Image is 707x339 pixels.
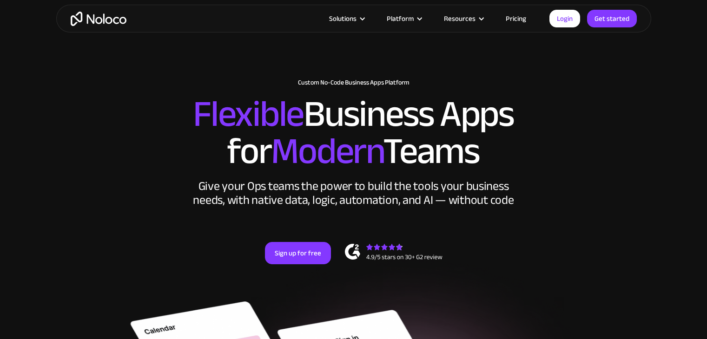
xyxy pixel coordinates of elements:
div: Resources [432,13,494,25]
div: Platform [387,13,414,25]
div: Solutions [317,13,375,25]
a: Get started [587,10,637,27]
div: Resources [444,13,476,25]
div: Give your Ops teams the power to build the tools your business needs, with native data, logic, au... [191,179,516,207]
span: Flexible [193,79,304,149]
a: Login [549,10,580,27]
a: home [71,12,126,26]
span: Modern [271,117,383,186]
a: Sign up for free [265,242,331,264]
div: Solutions [329,13,357,25]
h2: Business Apps for Teams [66,96,642,170]
div: Platform [375,13,432,25]
h1: Custom No-Code Business Apps Platform [66,79,642,86]
a: Pricing [494,13,538,25]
